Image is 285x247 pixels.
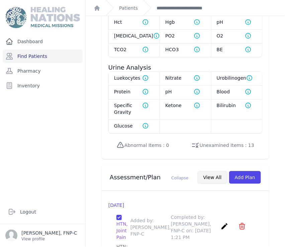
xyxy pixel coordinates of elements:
[165,46,205,53] dt: HCO3
[220,225,230,232] a: create
[198,171,227,184] button: View All
[165,19,205,25] dt: Hgb
[119,5,138,11] a: Patients
[229,171,261,184] button: Add Plan
[200,142,254,149] p: Unexamined Items : 13
[217,88,257,95] dt: Blood
[21,236,77,242] p: View profile
[165,75,205,81] dt: Nitrate
[165,32,205,39] dt: PO2
[114,102,154,115] dt: Specific Gravity
[114,19,154,25] dt: Hct
[116,221,128,240] span: HTN, Joint Pain
[217,19,257,25] dt: pH
[3,64,83,78] a: Pharmacy
[114,75,154,81] dt: Luekocytes
[192,141,200,149] i: rule
[217,102,257,109] dt: Bilirubin
[130,217,171,237] div: Added by: [PERSON_NAME], FNP-C
[108,64,151,71] span: Urine Analysis
[3,50,83,63] a: Find Patients
[5,7,80,28] img: Medical Missions EMR
[110,173,188,181] h3: Assessment/Plan
[171,214,218,241] div: Completed by: [PERSON_NAME], FNP-C on: [DATE] 1:21 PM
[217,32,257,39] dt: O2
[217,46,257,53] dt: BE
[108,202,262,209] p: [DATE]
[116,141,169,149] div: Abnormal Items : 0
[114,122,154,129] dt: Glucose
[21,230,77,236] p: [PERSON_NAME], FNP-C
[5,205,80,219] a: Logout
[5,230,80,242] a: [PERSON_NAME], FNP-C View profile
[165,88,205,95] dt: pH
[114,46,154,53] dt: TCO2
[114,88,154,95] dt: Protein
[165,102,205,109] dt: Ketone
[220,222,228,230] i: create
[3,79,83,92] a: Inventory
[3,35,83,48] a: Dashboard
[114,32,154,39] dt: [MEDICAL_DATA]
[217,75,257,81] dt: Urobilinogen
[171,176,188,180] span: Collapse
